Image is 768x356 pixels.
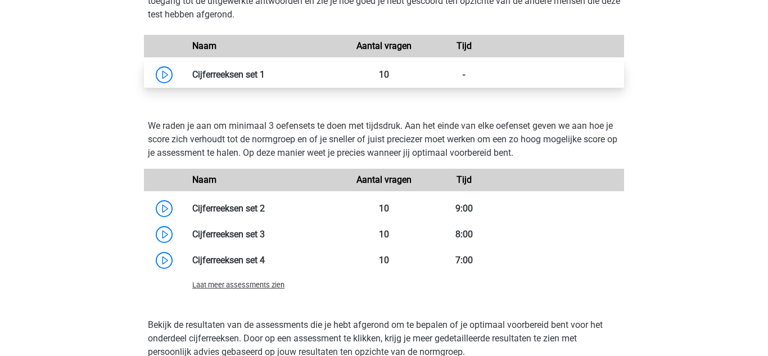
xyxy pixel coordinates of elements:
[424,173,504,187] div: Tijd
[184,173,344,187] div: Naam
[344,39,424,53] div: Aantal vragen
[184,39,344,53] div: Naam
[184,202,344,215] div: Cijferreeksen set 2
[184,228,344,241] div: Cijferreeksen set 3
[424,39,504,53] div: Tijd
[184,68,344,82] div: Cijferreeksen set 1
[192,281,284,289] span: Laat meer assessments zien
[148,119,620,160] p: We raden je aan om minimaal 3 oefensets te doen met tijdsdruk. Aan het einde van elke oefenset ge...
[184,254,344,267] div: Cijferreeksen set 4
[344,173,424,187] div: Aantal vragen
